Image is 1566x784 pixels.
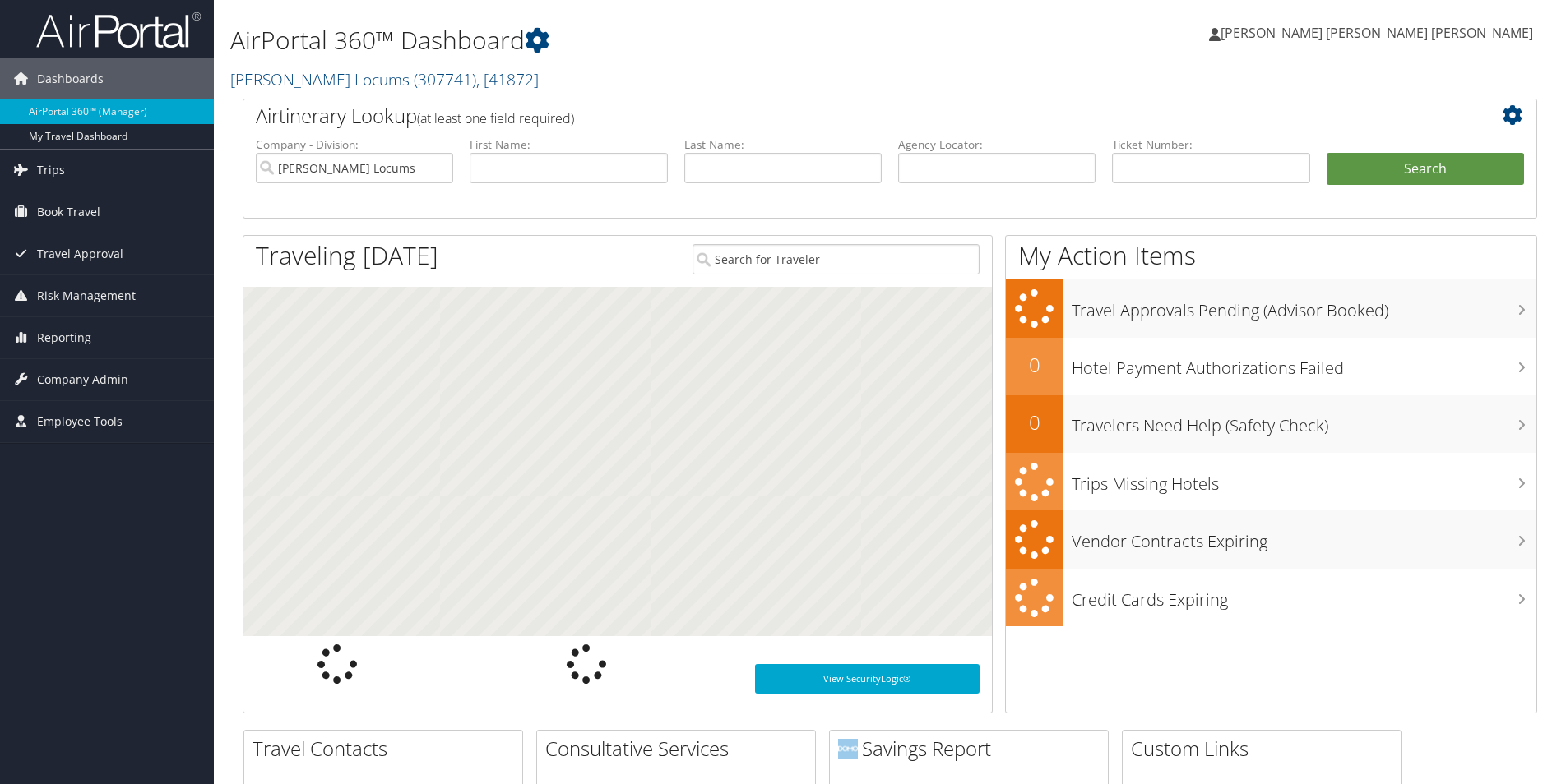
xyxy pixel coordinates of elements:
button: Search [1327,153,1524,186]
label: First Name: [470,136,667,153]
span: Travel Approval [37,233,123,274]
label: Agency Locator: [898,136,1096,153]
span: (at least one field required) [417,109,574,127]
h3: Credit Cards Expiring [1072,580,1536,611]
span: Dashboards [37,58,104,99]
h2: 0 [1006,408,1063,436]
span: Employee Tools [37,401,123,442]
h3: Hotel Payment Authorizations Failed [1072,348,1536,380]
h2: Consultative Services [545,735,815,763]
img: airportal-logo.png [36,11,201,49]
span: Reporting [37,317,91,358]
a: 0Travelers Need Help (Safety Check) [1006,395,1536,453]
span: Book Travel [37,191,100,233]
h2: Airtinerary Lookup [256,102,1416,130]
a: [PERSON_NAME] Locums [230,68,539,90]
label: Last Name: [684,136,882,153]
h1: Traveling [DATE] [256,238,438,273]
label: Ticket Number: [1112,136,1309,153]
a: Trips Missing Hotels [1006,453,1536,511]
h1: AirPortal 360™ Dashboard [230,23,1110,58]
span: , [ 41872 ] [476,68,539,90]
h3: Vendor Contracts Expiring [1072,522,1536,553]
h3: Trips Missing Hotels [1072,464,1536,496]
h3: Travelers Need Help (Safety Check) [1072,406,1536,437]
a: 0Hotel Payment Authorizations Failed [1006,338,1536,395]
a: View SecurityLogic® [755,664,980,694]
a: Travel Approvals Pending (Advisor Booked) [1006,279,1536,338]
span: ( 307741 ) [414,68,476,90]
a: Credit Cards Expiring [1006,569,1536,627]
img: domo-logo.png [838,739,858,759]
h2: Custom Links [1131,735,1401,763]
h1: My Action Items [1006,238,1536,273]
h2: Travel Contacts [253,735,522,763]
h2: 0 [1006,351,1063,379]
span: Company Admin [37,359,128,400]
h2: Savings Report [838,735,1108,763]
a: [PERSON_NAME] [PERSON_NAME] [PERSON_NAME] [1209,8,1550,58]
span: [PERSON_NAME] [PERSON_NAME] [PERSON_NAME] [1221,24,1533,42]
input: Search for Traveler [693,244,980,274]
span: Risk Management [37,275,136,316]
a: Vendor Contracts Expiring [1006,510,1536,569]
span: Trips [37,150,65,191]
label: Company - Division: [256,136,453,153]
h3: Travel Approvals Pending (Advisor Booked) [1072,291,1536,322]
